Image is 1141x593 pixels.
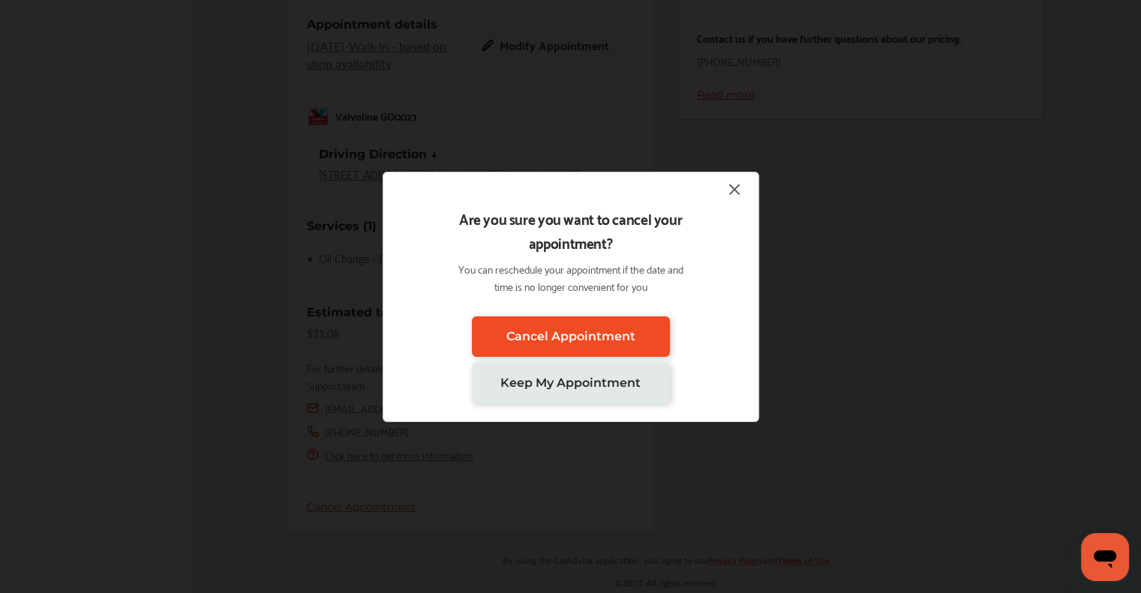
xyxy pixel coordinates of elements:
[472,316,670,357] a: Cancel Appointment
[452,260,689,295] p: You can reschedule your appointment if the date and time is no longer convenient for you
[500,376,641,390] span: Keep My Appointment
[1081,533,1129,581] iframe: Button to launch messaging window
[472,363,670,403] a: Keep My Appointment
[725,180,743,199] img: close-icon.a004319c.svg
[452,206,689,254] p: Are you sure you want to cancel your appointment?
[506,329,635,343] span: Cancel Appointment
